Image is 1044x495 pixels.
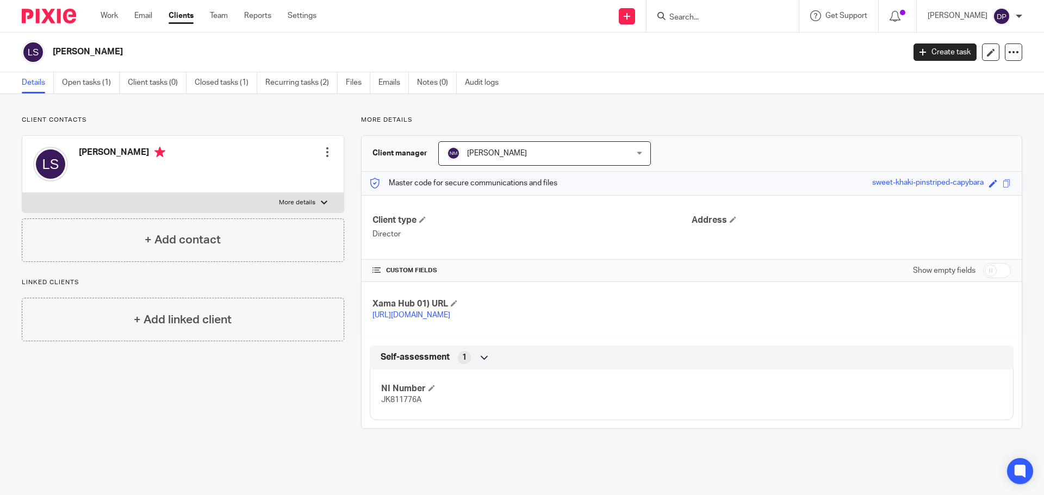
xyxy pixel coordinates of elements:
[668,13,766,23] input: Search
[346,72,370,93] a: Files
[372,298,692,310] h4: Xama Hub 01) URL
[288,10,316,21] a: Settings
[53,46,728,58] h2: [PERSON_NAME]
[169,10,194,21] a: Clients
[372,229,692,240] p: Director
[372,266,692,275] h4: CUSTOM FIELDS
[928,10,987,21] p: [PERSON_NAME]
[825,12,867,20] span: Get Support
[381,383,692,394] h4: NI Number
[79,147,165,160] h4: [PERSON_NAME]
[692,215,1011,226] h4: Address
[154,147,165,158] i: Primary
[195,72,257,93] a: Closed tasks (1)
[381,352,450,363] span: Self-assessment
[128,72,187,93] a: Client tasks (0)
[417,72,457,93] a: Notes (0)
[370,178,557,189] p: Master code for secure communications and files
[22,72,54,93] a: Details
[62,72,120,93] a: Open tasks (1)
[913,43,977,61] a: Create task
[913,265,975,276] label: Show empty fields
[33,147,68,181] img: svg%3E
[210,10,228,21] a: Team
[378,72,409,93] a: Emails
[22,41,45,64] img: svg%3E
[361,116,1022,124] p: More details
[244,10,271,21] a: Reports
[22,9,76,23] img: Pixie
[467,149,527,157] span: [PERSON_NAME]
[465,72,507,93] a: Audit logs
[265,72,338,93] a: Recurring tasks (2)
[134,311,232,328] h4: + Add linked client
[372,311,450,319] a: [URL][DOMAIN_NAME]
[22,116,344,124] p: Client contacts
[134,10,152,21] a: Email
[381,396,421,404] span: JK811776A
[279,198,315,207] p: More details
[447,147,460,160] img: svg%3E
[872,177,984,190] div: sweet-khaki-pinstriped-capybara
[101,10,118,21] a: Work
[22,278,344,287] p: Linked clients
[462,352,467,363] span: 1
[372,215,692,226] h4: Client type
[372,148,427,159] h3: Client manager
[993,8,1010,25] img: svg%3E
[145,231,221,248] h4: + Add contact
